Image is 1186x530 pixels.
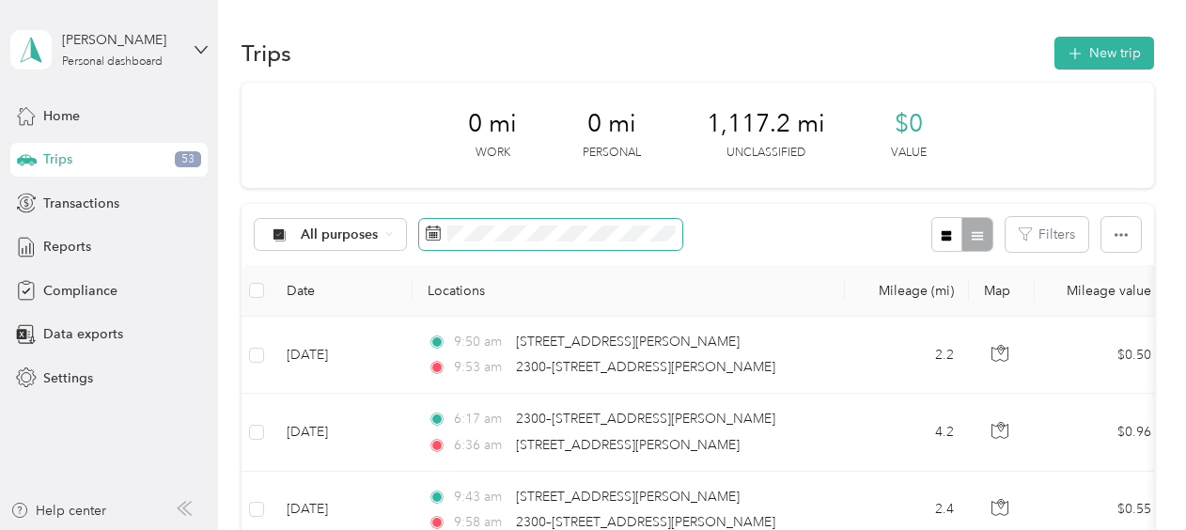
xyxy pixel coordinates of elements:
[1035,317,1166,394] td: $0.50
[845,317,969,394] td: 2.2
[1006,217,1088,252] button: Filters
[845,394,969,471] td: 4.2
[272,394,413,471] td: [DATE]
[242,43,291,63] h1: Trips
[272,265,413,317] th: Date
[454,409,507,429] span: 6:17 am
[583,145,641,162] p: Personal
[272,317,413,394] td: [DATE]
[1081,425,1186,530] iframe: Everlance-gr Chat Button Frame
[726,145,805,162] p: Unclassified
[468,109,517,139] span: 0 mi
[516,411,775,427] span: 2300–[STREET_ADDRESS][PERSON_NAME]
[43,106,80,126] span: Home
[845,265,969,317] th: Mileage (mi)
[516,359,775,375] span: 2300–[STREET_ADDRESS][PERSON_NAME]
[175,151,201,168] span: 53
[454,332,507,352] span: 9:50 am
[516,489,740,505] span: [STREET_ADDRESS][PERSON_NAME]
[43,281,117,301] span: Compliance
[1035,394,1166,471] td: $0.96
[454,435,507,456] span: 6:36 am
[891,145,927,162] p: Value
[1035,265,1166,317] th: Mileage value
[969,265,1035,317] th: Map
[516,437,740,453] span: [STREET_ADDRESS][PERSON_NAME]
[476,145,510,162] p: Work
[454,357,507,378] span: 9:53 am
[43,194,119,213] span: Transactions
[587,109,636,139] span: 0 mi
[62,30,179,50] div: [PERSON_NAME]
[516,514,775,530] span: 2300–[STREET_ADDRESS][PERSON_NAME]
[895,109,923,139] span: $0
[43,324,123,344] span: Data exports
[413,265,845,317] th: Locations
[707,109,825,139] span: 1,117.2 mi
[43,368,93,388] span: Settings
[454,487,507,507] span: 9:43 am
[301,228,379,242] span: All purposes
[516,334,740,350] span: [STREET_ADDRESS][PERSON_NAME]
[43,237,91,257] span: Reports
[10,501,106,521] button: Help center
[62,56,163,68] div: Personal dashboard
[1054,37,1154,70] button: New trip
[43,149,72,169] span: Trips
